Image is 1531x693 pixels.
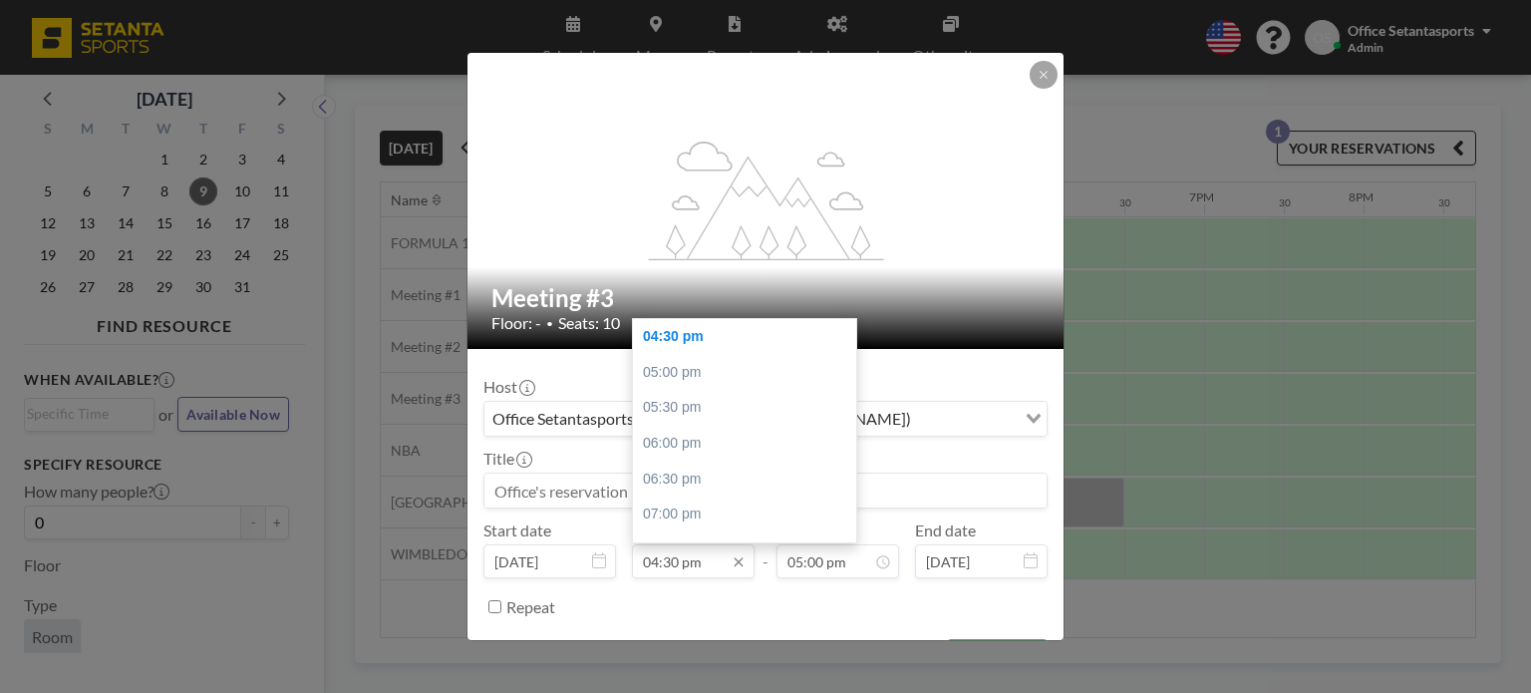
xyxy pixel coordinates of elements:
[917,406,1014,432] input: Search for option
[633,319,866,355] div: 04:30 pm
[483,520,551,540] label: Start date
[633,462,866,498] div: 06:30 pm
[558,313,620,333] span: Seats: 10
[483,449,530,469] label: Title
[633,497,866,532] div: 07:00 pm
[947,639,1048,674] button: BOOK NOW
[484,402,1047,436] div: Search for option
[484,474,1047,508] input: Office's reservation
[483,377,533,397] label: Host
[633,532,866,568] div: 07:30 pm
[915,520,976,540] label: End date
[633,355,866,391] div: 05:00 pm
[546,316,553,331] span: •
[491,283,1042,313] h2: Meeting #3
[763,527,768,571] span: -
[488,406,915,432] span: Office Setantasports ([EMAIL_ADDRESS][DOMAIN_NAME])
[491,313,541,333] span: Floor: -
[649,140,884,259] g: flex-grow: 1.2;
[633,426,866,462] div: 06:00 pm
[633,390,866,426] div: 05:30 pm
[506,597,555,617] label: Repeat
